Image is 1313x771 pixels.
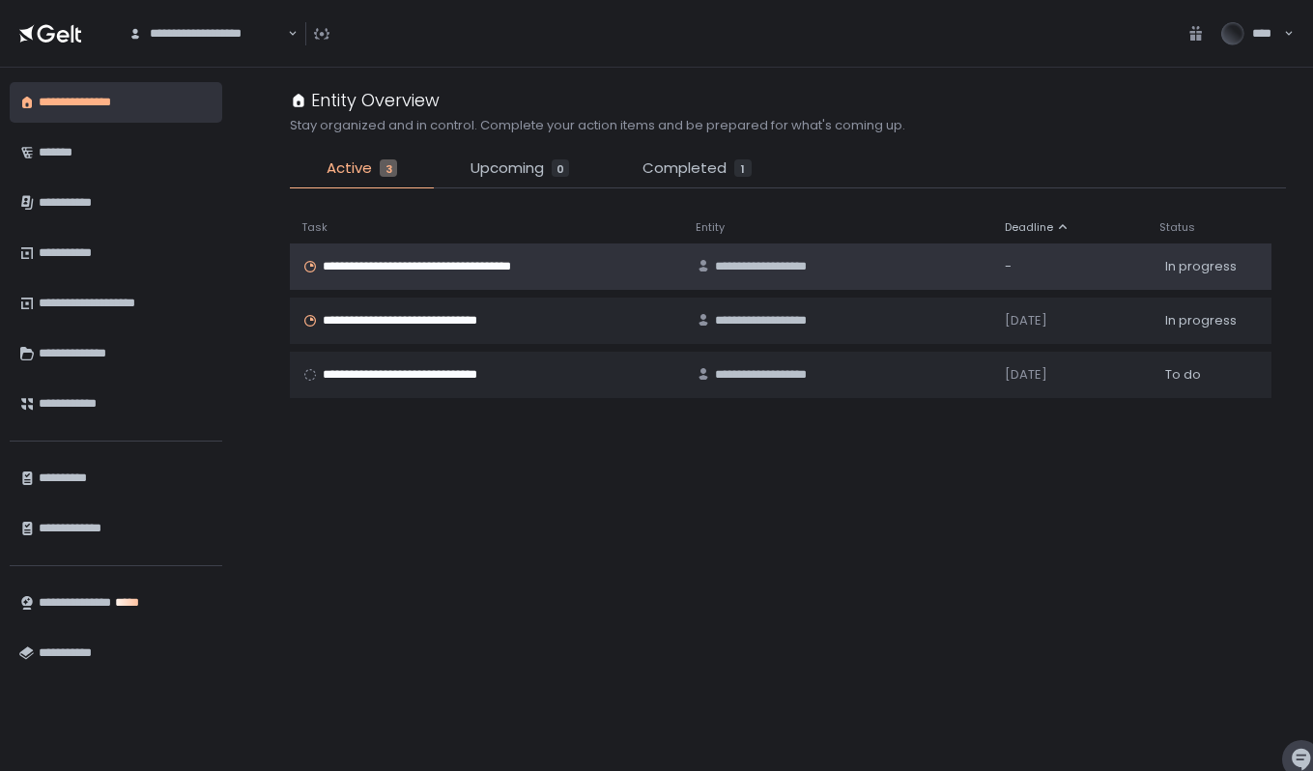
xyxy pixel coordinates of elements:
[734,159,752,177] div: 1
[290,87,440,113] div: Entity Overview
[642,157,727,180] span: Completed
[471,157,544,180] span: Upcoming
[1165,366,1201,384] span: To do
[290,117,905,134] h2: Stay organized and in control. Complete your action items and be prepared for what's coming up.
[1005,366,1047,384] span: [DATE]
[1005,312,1047,329] span: [DATE]
[327,157,372,180] span: Active
[1165,258,1237,275] span: In progress
[1159,220,1195,235] span: Status
[380,159,397,177] div: 3
[552,159,569,177] div: 0
[1005,258,1012,275] span: -
[301,220,328,235] span: Task
[285,24,286,43] input: Search for option
[696,220,725,235] span: Entity
[116,14,298,54] div: Search for option
[1165,312,1237,329] span: In progress
[1005,220,1053,235] span: Deadline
